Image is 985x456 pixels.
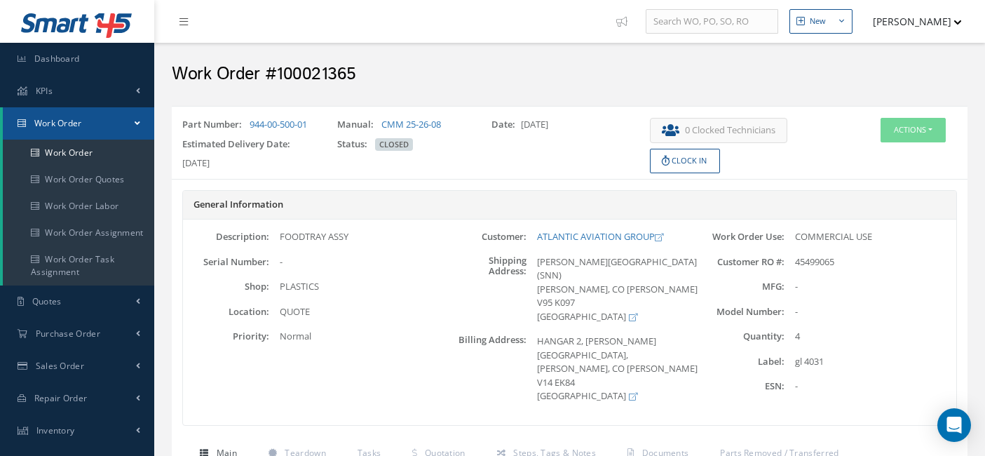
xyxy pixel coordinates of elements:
label: Shop: [183,281,269,292]
div: FOODTRAY ASSY [269,230,441,244]
label: Estimated Delivery Date: [182,138,296,152]
label: ESN: [698,381,784,391]
a: Work Order Assignment [3,220,154,246]
span: Purchase Order [36,328,100,340]
label: Shipping Address: [441,255,527,324]
a: 944-00-500-01 [250,118,307,130]
a: Work Order Task Assignment [3,246,154,286]
div: COMMERCIAL USE [784,230,956,244]
span: Repair Order [34,392,88,404]
label: Location: [183,307,269,317]
div: [DATE] [172,138,327,170]
span: CLOSED [375,138,413,151]
span: 0 Clocked Technicians [685,123,775,138]
div: HANGAR 2, [PERSON_NAME][GEOGRAPHIC_DATA], [PERSON_NAME], CO [PERSON_NAME] V14 EK84 [GEOGRAPHIC_DATA] [527,335,698,403]
div: QUOTE [269,305,441,319]
label: Work Order Use: [698,232,784,242]
div: Open Intercom Messenger [937,408,971,442]
span: Quotes [32,295,62,307]
span: Sales Order [36,360,84,372]
input: Search WO, PO, SO, RO [646,9,778,34]
button: Actions [881,118,946,142]
a: ATLANTIC AVIATION GROUP [537,230,663,243]
div: PLASTICS [269,280,441,294]
button: 0 Clocked Technicians [650,118,787,143]
span: 45499065 [795,255,834,268]
label: Serial Number: [183,257,269,267]
h5: General Information [193,199,946,210]
div: [PERSON_NAME][GEOGRAPHIC_DATA] (SNN) [PERSON_NAME], CO [PERSON_NAME] V95 K097 [GEOGRAPHIC_DATA] [527,255,698,324]
a: Work Order [3,107,154,140]
button: [PERSON_NAME] [860,8,962,35]
label: Billing Address: [441,335,527,403]
span: Inventory [36,424,75,436]
label: Part Number: [182,118,247,132]
h2: Work Order #100021365 [172,64,967,85]
a: Work Order [3,140,154,166]
a: Work Order Quotes [3,166,154,193]
div: Normal [269,330,441,344]
a: CMM 25-26-08 [381,118,441,130]
div: [DATE] [481,118,636,138]
label: Model Number: [698,307,784,317]
span: Dashboard [34,53,80,65]
span: KPIs [36,85,53,97]
div: 4 [784,330,956,344]
label: Label: [698,356,784,367]
label: Date: [491,118,521,132]
div: - [784,280,956,294]
div: - [784,380,956,394]
label: MFG: [698,281,784,292]
span: - [280,255,283,268]
label: Description: [183,232,269,242]
button: Clock In [650,149,720,173]
div: - [784,305,956,319]
span: Work Order [34,117,82,129]
a: Work Order Labor [3,193,154,220]
label: Customer RO #: [698,257,784,267]
label: Priority: [183,331,269,342]
button: New [789,9,852,34]
label: Status: [337,138,373,152]
div: gl 4031 [784,355,956,369]
label: Quantity: [698,331,784,342]
label: Manual: [337,118,379,132]
label: Customer: [441,232,527,242]
div: New [810,15,826,27]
